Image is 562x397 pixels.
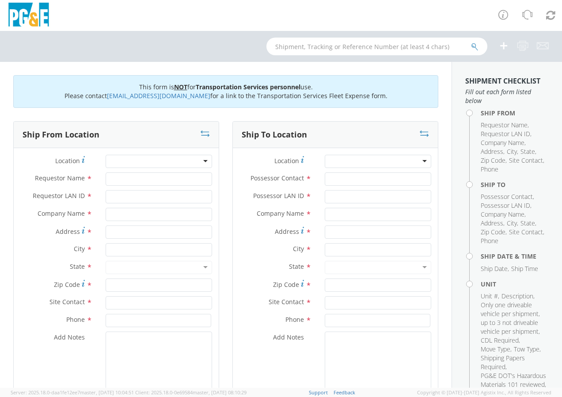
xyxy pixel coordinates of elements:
[481,138,526,147] li: ,
[481,354,525,371] span: Shipping Papers Required
[481,253,549,260] h4: Ship Date & Time
[481,345,512,354] li: ,
[465,88,549,105] span: Fill out each form listed below
[509,228,543,236] span: Site Contact
[49,298,85,306] span: Site Contact
[514,345,539,353] span: Tow Type
[481,281,549,287] h4: Unit
[38,209,85,218] span: Company Name
[196,83,300,91] b: Transportation Services personnel
[509,156,544,165] li: ,
[13,75,438,108] div: This form is for use. Please contact for a link to the Transportation Services Fleet Expense form.
[481,121,529,130] li: ,
[520,219,536,228] li: ,
[54,280,80,289] span: Zip Code
[269,298,304,306] span: Site Contact
[7,3,51,29] img: pge-logo-06675f144f4cfa6a6814.png
[266,38,487,55] input: Shipment, Tracking or Reference Number (at least 4 chars)
[481,354,547,371] li: ,
[481,219,503,227] span: Address
[481,156,505,164] span: Zip Code
[481,130,530,138] span: Requestor LAN ID
[55,157,80,165] span: Location
[520,147,536,156] li: ,
[309,389,328,396] a: Support
[514,345,541,354] li: ,
[501,292,535,301] li: ,
[481,292,498,300] span: Unit #
[174,83,187,91] u: NOT
[507,147,518,156] li: ,
[274,157,299,165] span: Location
[417,389,551,396] span: Copyright © [DATE]-[DATE] Agistix Inc., All Rights Reserved
[135,389,247,396] span: Client: 2025.18.0-0e69584
[481,336,519,344] span: CDL Required
[511,264,538,273] span: Ship Time
[253,191,304,200] span: Possessor LAN ID
[481,130,532,138] li: ,
[481,371,547,389] li: ,
[481,192,533,201] span: Possessor Contact
[481,181,549,188] h4: Ship To
[251,174,304,182] span: Possessor Contact
[481,165,498,173] span: Phone
[481,336,520,345] li: ,
[481,201,532,210] li: ,
[481,192,534,201] li: ,
[481,345,510,353] span: Move Type
[273,280,299,289] span: Zip Code
[481,371,546,389] span: PG&E DOT's Hazardous Materials 101 reviewed
[509,156,543,164] span: Site Contact
[11,389,134,396] span: Server: 2025.18.0-daa1fe12ee7
[520,147,535,156] span: State
[289,262,304,271] span: State
[481,237,498,245] span: Phone
[507,219,517,227] span: City
[501,292,533,300] span: Description
[273,333,304,341] span: Add Notes
[520,219,535,227] span: State
[481,110,549,116] h4: Ship From
[509,228,544,237] li: ,
[481,264,509,273] li: ,
[507,219,518,228] li: ,
[56,227,80,236] span: Address
[481,121,528,129] span: Requestor Name
[481,201,530,210] span: Possessor LAN ID
[285,315,304,324] span: Phone
[481,228,507,237] li: ,
[481,292,499,301] li: ,
[481,147,505,156] li: ,
[66,315,85,324] span: Phone
[481,301,547,336] li: ,
[74,244,85,253] span: City
[257,209,304,218] span: Company Name
[481,264,508,273] span: Ship Date
[481,138,524,147] span: Company Name
[242,130,307,139] h3: Ship To Location
[481,228,505,236] span: Zip Code
[507,147,517,156] span: City
[54,333,85,341] span: Add Notes
[275,227,299,236] span: Address
[193,389,247,396] span: master, [DATE] 08:10:29
[23,130,99,139] h3: Ship From Location
[481,210,524,218] span: Company Name
[481,156,507,165] li: ,
[481,219,505,228] li: ,
[80,389,134,396] span: master, [DATE] 10:04:51
[33,191,85,200] span: Requestor LAN ID
[334,389,355,396] a: Feedback
[70,262,85,271] span: State
[35,174,85,182] span: Requestor Name
[481,210,526,219] li: ,
[481,301,540,336] span: Only one driveable vehicle per shipment, up to 3 not driveable vehicle per shipment
[293,244,304,253] span: City
[481,147,503,156] span: Address
[465,76,540,86] strong: Shipment Checklist
[107,92,210,100] a: [EMAIL_ADDRESS][DOMAIN_NAME]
